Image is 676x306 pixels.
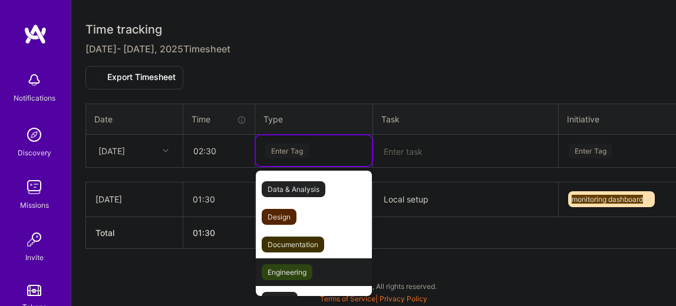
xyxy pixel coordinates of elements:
[85,42,230,56] span: [DATE] - [DATE] , 2025 Timesheet
[265,142,309,160] div: Enter Tag
[86,217,183,248] th: Total
[14,92,55,104] div: Notifications
[255,104,373,135] th: Type
[184,135,254,167] input: HH:MM
[27,285,41,296] img: tokens
[24,24,47,45] img: logo
[572,195,643,204] span: monitoring dashboard
[262,209,296,225] span: Design
[320,294,427,303] span: |
[85,22,162,37] span: Time tracking
[71,271,676,301] div: © 2025 ATeams Inc., All rights reserved.
[20,199,49,211] div: Missions
[95,193,173,205] div: [DATE]
[163,148,169,154] i: icon Chevron
[262,237,324,252] span: Documentation
[93,72,103,84] i: icon Download
[380,294,427,303] a: Privacy Policy
[373,104,559,135] th: Task
[98,145,125,157] div: [DATE]
[192,113,246,125] div: Time
[262,264,312,280] span: Engineering
[320,294,375,303] a: Terms of Service
[22,123,46,147] img: discovery
[18,147,51,159] div: Discovery
[183,217,255,248] th: 01:30
[183,184,255,215] input: HH:MM
[85,66,183,89] button: Export Timesheet
[86,104,183,135] th: Date
[374,184,557,216] textarea: Local setup
[569,142,612,160] div: Enter Tag
[22,228,46,251] img: Invite
[25,251,44,264] div: Invite
[22,175,46,199] img: teamwork
[262,181,325,197] span: Data & Analysis
[22,68,46,92] img: bell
